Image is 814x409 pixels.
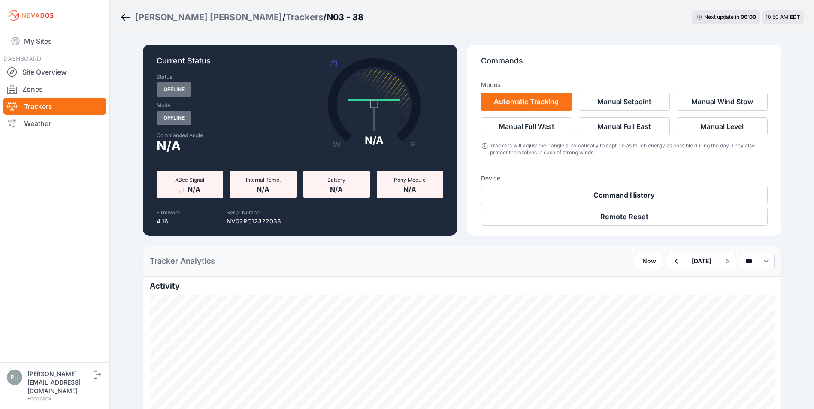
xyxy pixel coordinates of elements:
[704,14,739,20] span: Next update in
[481,117,572,135] button: Manual Full West
[286,11,323,23] a: Trackers
[282,11,286,23] span: /
[481,93,572,111] button: Automatic Tracking
[175,177,204,183] span: XBee Signal
[481,186,768,204] button: Command History
[394,177,426,183] span: Pony Module
[327,11,363,23] h3: N03 - 38
[766,14,788,20] span: 10:50 AM
[157,132,295,139] label: Commanded Angle
[27,370,92,395] div: [PERSON_NAME][EMAIL_ADDRESS][DOMAIN_NAME]
[635,253,663,269] button: Now
[579,93,670,111] button: Manual Setpoint
[157,82,191,97] span: Offline
[188,183,200,194] span: N/A
[27,395,51,402] a: Feedback
[323,11,327,23] span: /
[327,177,345,183] span: Battery
[120,6,363,28] nav: Breadcrumb
[677,117,768,135] button: Manual Level
[365,134,384,147] div: N/A
[257,183,269,194] span: N/A
[481,174,768,183] h3: Device
[135,11,282,23] a: [PERSON_NAME] [PERSON_NAME]
[157,102,170,109] label: Mode
[3,63,106,81] a: Site Overview
[481,81,500,89] h3: Modes
[490,142,767,156] div: Trackers will adjust their angle automatically to capture as much energy as possible during the d...
[157,55,443,74] p: Current Status
[481,208,768,226] button: Remote Reset
[741,14,756,21] div: 00 : 00
[403,183,416,194] span: N/A
[157,74,172,81] label: Status
[227,217,281,226] p: NV02RC12322038
[227,209,262,216] label: Serial Number
[579,117,670,135] button: Manual Full East
[7,9,55,22] img: Nevados
[157,209,180,216] label: Firmware
[790,14,800,20] span: EDT
[157,141,181,151] span: N/A
[7,370,22,385] img: russell@nevados.solar
[3,98,106,115] a: Trackers
[150,255,215,267] h2: Tracker Analytics
[246,177,281,183] span: Internal Temp.
[3,31,106,51] a: My Sites
[3,115,106,132] a: Weather
[157,111,191,125] span: Offline
[157,217,180,226] p: 4.16
[3,81,106,98] a: Zones
[685,253,718,269] button: [DATE]
[3,55,41,62] span: DASHBOARD
[330,183,343,194] span: N/A
[150,280,775,292] h2: Activity
[481,55,768,74] p: Commands
[677,93,768,111] button: Manual Wind Stow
